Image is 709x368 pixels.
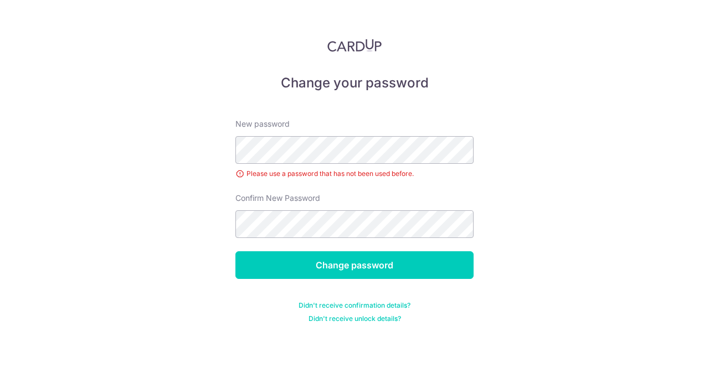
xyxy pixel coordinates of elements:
img: CardUp Logo [327,39,382,52]
div: Please use a password that has not been used before. [235,168,474,179]
a: Didn't receive confirmation details? [299,301,410,310]
a: Didn't receive unlock details? [309,314,401,323]
label: Confirm New Password [235,193,320,204]
h5: Change your password [235,74,474,92]
input: Change password [235,251,474,279]
label: New password [235,118,290,129]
